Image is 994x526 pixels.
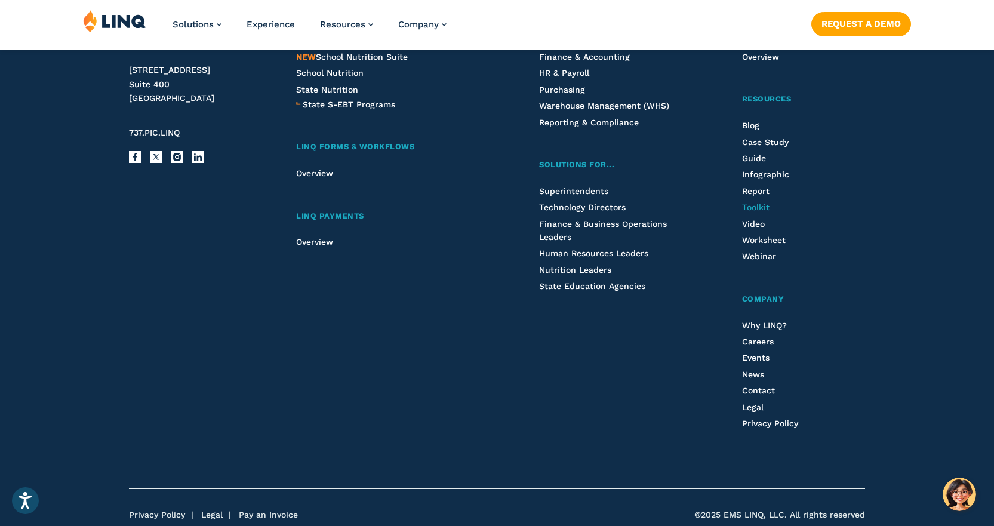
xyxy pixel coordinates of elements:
a: Superintendents [539,186,608,196]
a: Company [742,293,865,306]
a: School Nutrition [296,68,364,78]
span: Resources [320,19,365,30]
a: Guide [742,153,766,163]
a: Company [398,19,447,30]
a: State Nutrition [296,85,358,94]
span: Company [742,294,784,303]
span: 737.PIC.LINQ [129,128,180,137]
a: X [150,151,162,163]
span: LINQ Payments [296,211,364,220]
a: Webinar [742,251,776,261]
a: State Education Agencies [539,281,645,291]
a: Legal [201,510,223,519]
a: Why LINQ? [742,321,787,330]
a: Contact [742,386,775,395]
address: [STREET_ADDRESS] Suite 400 [GEOGRAPHIC_DATA] [129,63,271,106]
a: Blog [742,121,759,130]
a: State S-EBT Programs [303,98,395,111]
a: Case Study [742,137,789,147]
a: Technology Directors [539,202,626,212]
a: Video [742,219,765,229]
a: Warehouse Management (WHS) [539,101,669,110]
a: LINQ Payments [296,210,484,223]
a: Worksheet [742,235,786,245]
nav: Button Navigation [811,10,911,36]
span: Resources [742,94,792,103]
a: Infographic [742,170,789,179]
a: Nutrition Leaders [539,265,611,275]
button: Hello, have a question? Let’s chat. [943,478,976,511]
span: State S-EBT Programs [303,100,395,109]
a: Finance & Accounting [539,52,630,61]
span: School Nutrition Suite [296,52,408,61]
a: Pay an Invoice [239,510,298,519]
nav: Primary Navigation [173,10,447,49]
a: Request a Demo [811,12,911,36]
span: LINQ Forms & Workflows [296,142,414,151]
a: Solutions [173,19,221,30]
a: HR & Payroll [539,68,589,78]
a: Finance & Business Operations Leaders [539,219,667,242]
a: Overview [742,52,779,61]
a: Careers [742,337,774,346]
a: Privacy Policy [742,419,798,428]
a: News [742,370,764,379]
span: ©2025 EMS LINQ, LLC. All rights reserved [694,509,865,521]
a: Instagram [171,151,183,163]
a: Report [742,186,770,196]
a: LINQ Forms & Workflows [296,141,484,153]
a: Events [742,353,770,362]
a: Privacy Policy [129,510,185,519]
a: Purchasing [539,85,585,94]
a: Facebook [129,151,141,163]
a: Toolkit [742,202,770,212]
a: Overview [296,237,333,247]
a: Experience [247,19,295,30]
a: Resources [742,93,865,106]
a: Overview [296,168,333,178]
a: LinkedIn [192,151,204,163]
a: Human Resources Leaders [539,248,648,258]
a: Reporting & Compliance [539,118,639,127]
a: NEWSchool Nutrition Suite [296,52,408,61]
a: Resources [320,19,373,30]
span: Solutions [173,19,214,30]
img: LINQ | K‑12 Software [83,10,146,32]
span: NEW [296,52,316,61]
a: Legal [742,402,764,412]
span: Company [398,19,439,30]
